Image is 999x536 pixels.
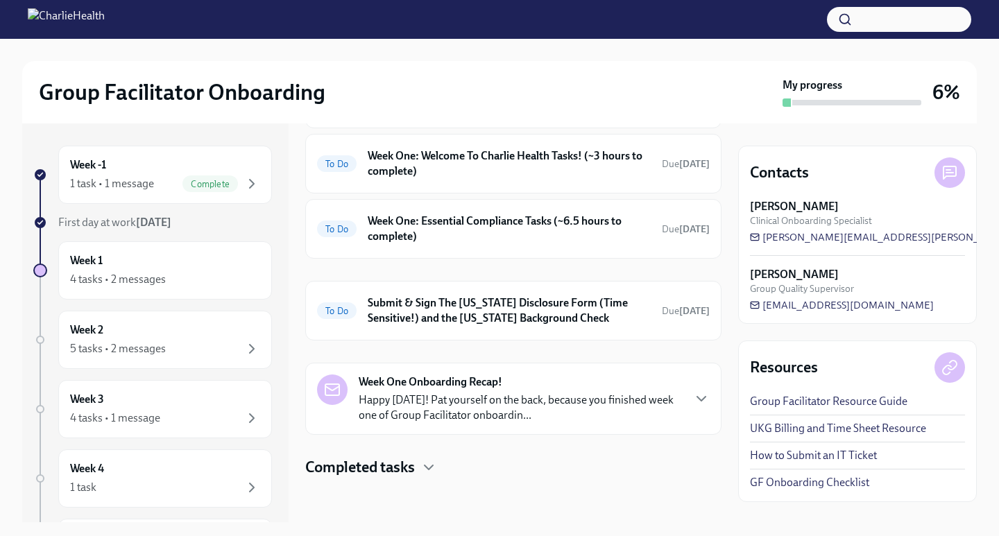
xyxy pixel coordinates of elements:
[750,357,818,378] h4: Resources
[750,162,809,183] h4: Contacts
[679,305,710,317] strong: [DATE]
[750,421,926,436] a: UKG Billing and Time Sheet Resource
[317,306,357,316] span: To Do
[932,80,960,105] h3: 6%
[70,322,103,338] h6: Week 2
[58,216,171,229] span: First day at work
[70,341,166,356] div: 5 tasks • 2 messages
[317,146,710,182] a: To DoWeek One: Welcome To Charlie Health Tasks! (~3 hours to complete)Due[DATE]
[70,480,96,495] div: 1 task
[662,158,710,170] span: Due
[70,272,166,287] div: 4 tasks • 2 messages
[182,179,238,189] span: Complete
[70,461,104,476] h6: Week 4
[39,78,325,106] h2: Group Facilitator Onboarding
[33,146,272,204] a: Week -11 task • 1 messageComplete
[662,304,710,318] span: October 8th, 2025 09:00
[662,223,710,235] span: Due
[750,475,869,490] a: GF Onboarding Checklist
[359,392,682,423] p: Happy [DATE]! Pat yourself on the back, because you finished week one of Group Facilitator onboar...
[305,457,721,478] div: Completed tasks
[368,148,651,179] h6: Week One: Welcome To Charlie Health Tasks! (~3 hours to complete)
[28,8,105,31] img: CharlieHealth
[33,241,272,300] a: Week 14 tasks • 2 messages
[317,159,357,169] span: To Do
[679,158,710,170] strong: [DATE]
[33,380,272,438] a: Week 34 tasks • 1 message
[662,305,710,317] span: Due
[33,311,272,369] a: Week 25 tasks • 2 messages
[750,214,872,227] span: Clinical Onboarding Specialist
[317,224,357,234] span: To Do
[359,374,502,390] strong: Week One Onboarding Recap!
[70,157,106,173] h6: Week -1
[317,293,710,329] a: To DoSubmit & Sign The [US_STATE] Disclosure Form (Time Sensitive!) and the [US_STATE] Background...
[317,211,710,247] a: To DoWeek One: Essential Compliance Tasks (~6.5 hours to complete)Due[DATE]
[750,199,839,214] strong: [PERSON_NAME]
[33,215,272,230] a: First day at work[DATE]
[136,216,171,229] strong: [DATE]
[750,394,907,409] a: Group Facilitator Resource Guide
[750,267,839,282] strong: [PERSON_NAME]
[70,253,103,268] h6: Week 1
[70,176,154,191] div: 1 task • 1 message
[70,392,104,407] h6: Week 3
[33,449,272,508] a: Week 41 task
[750,282,854,295] span: Group Quality Supervisor
[783,78,842,93] strong: My progress
[305,457,415,478] h4: Completed tasks
[750,298,934,312] a: [EMAIL_ADDRESS][DOMAIN_NAME]
[368,214,651,244] h6: Week One: Essential Compliance Tasks (~6.5 hours to complete)
[679,223,710,235] strong: [DATE]
[750,448,877,463] a: How to Submit an IT Ticket
[70,410,160,426] div: 4 tasks • 1 message
[368,295,651,326] h6: Submit & Sign The [US_STATE] Disclosure Form (Time Sensitive!) and the [US_STATE] Background Check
